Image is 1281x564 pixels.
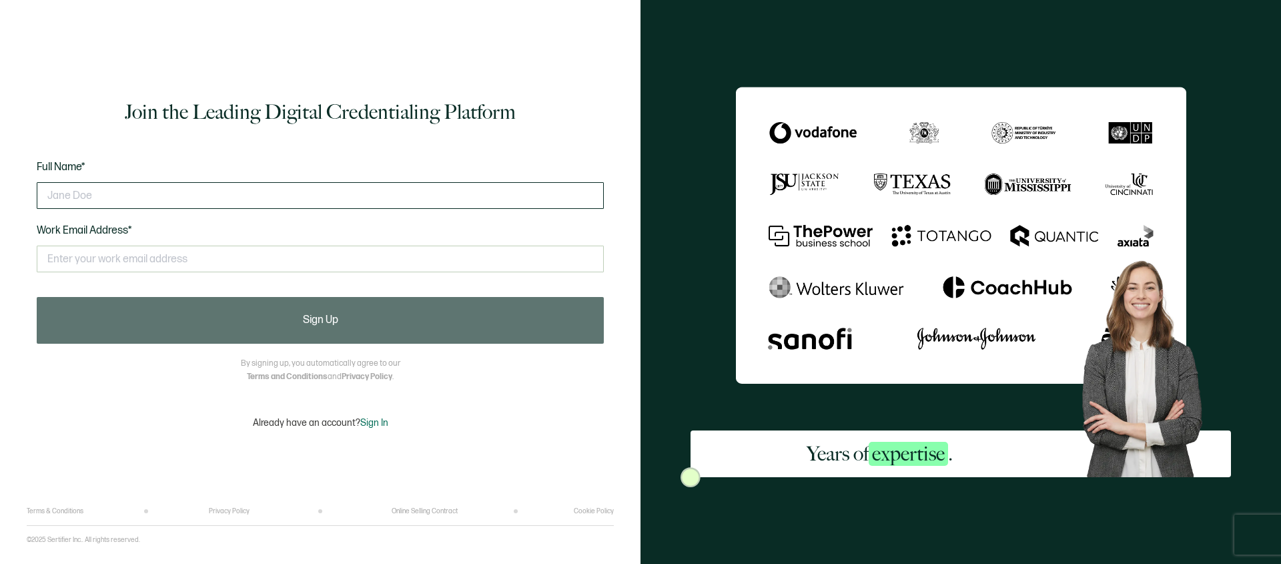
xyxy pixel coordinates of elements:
[247,372,328,382] a: Terms and Conditions
[736,87,1186,384] img: Sertifier Signup - Years of <span class="strong-h">expertise</span>.
[37,297,604,344] button: Sign Up
[303,315,338,326] span: Sign Up
[241,357,400,384] p: By signing up, you automatically agree to our and .
[37,182,604,209] input: Jane Doe
[681,467,701,487] img: Sertifier Signup
[125,99,516,125] h1: Join the Leading Digital Credentialing Platform
[37,161,85,174] span: Full Name*
[342,372,392,382] a: Privacy Policy
[392,507,458,515] a: Online Selling Contract
[574,507,614,515] a: Cookie Policy
[37,246,604,272] input: Enter your work email address
[37,224,132,237] span: Work Email Address*
[869,442,948,466] span: expertise
[209,507,250,515] a: Privacy Policy
[360,417,388,429] span: Sign In
[27,507,83,515] a: Terms & Conditions
[27,536,140,544] p: ©2025 Sertifier Inc.. All rights reserved.
[253,417,388,429] p: Already have an account?
[1214,500,1281,564] iframe: Chat Widget
[1069,250,1231,477] img: Sertifier Signup - Years of <span class="strong-h">expertise</span>. Hero
[807,441,953,467] h2: Years of .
